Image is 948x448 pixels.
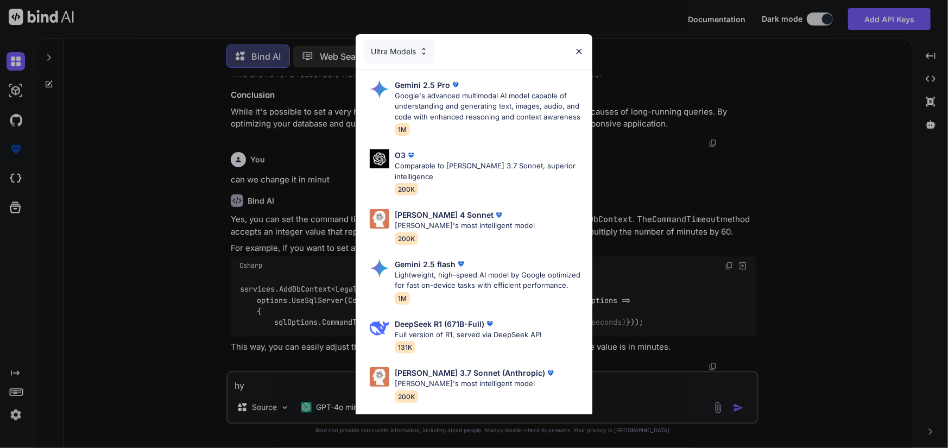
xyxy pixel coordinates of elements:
[395,341,415,354] span: 131K
[395,232,418,245] span: 200K
[370,79,389,99] img: Pick Models
[494,210,504,220] img: premium
[395,258,456,270] p: Gemini 2.5 flash
[395,292,410,305] span: 1M
[395,270,584,291] p: Lightweight, high-speed AI model by Google optimized for fast on-device tasks with efficient perf...
[395,378,556,389] p: [PERSON_NAME]'s most intelligent model
[364,40,435,64] div: Ultra Models
[395,79,450,91] p: Gemini 2.5 Pro
[395,367,545,378] p: [PERSON_NAME] 3.7 Sonnet (Anthropic)
[450,79,461,90] img: premium
[395,149,406,161] p: O3
[370,367,389,387] img: Pick Models
[370,209,389,229] img: Pick Models
[395,390,418,403] span: 200K
[406,150,416,161] img: premium
[484,318,495,329] img: premium
[395,183,418,195] span: 200K
[395,220,535,231] p: [PERSON_NAME]'s most intelligent model
[370,258,389,278] img: Pick Models
[545,368,556,378] img: premium
[395,91,584,123] p: Google's advanced multimodal AI model capable of understanding and generating text, images, audio...
[395,209,494,220] p: [PERSON_NAME] 4 Sonnet
[395,161,584,182] p: Comparable to [PERSON_NAME] 3.7 Sonnet, superior intelligence
[395,330,541,340] p: Full version of R1, served via DeepSeek API
[370,318,389,338] img: Pick Models
[395,318,484,330] p: DeepSeek R1 (671B-Full)
[456,258,466,269] img: premium
[395,123,410,136] span: 1M
[419,47,428,56] img: Pick Models
[574,47,584,56] img: close
[370,149,389,168] img: Pick Models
